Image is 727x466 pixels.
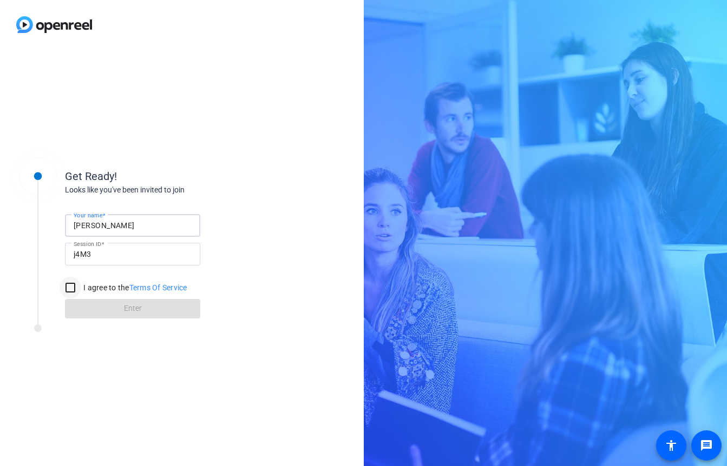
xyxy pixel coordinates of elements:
[129,283,187,292] a: Terms Of Service
[65,184,281,196] div: Looks like you've been invited to join
[700,439,713,452] mat-icon: message
[74,212,102,218] mat-label: Your name
[74,241,101,247] mat-label: Session ID
[81,282,187,293] label: I agree to the
[665,439,678,452] mat-icon: accessibility
[65,168,281,184] div: Get Ready!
